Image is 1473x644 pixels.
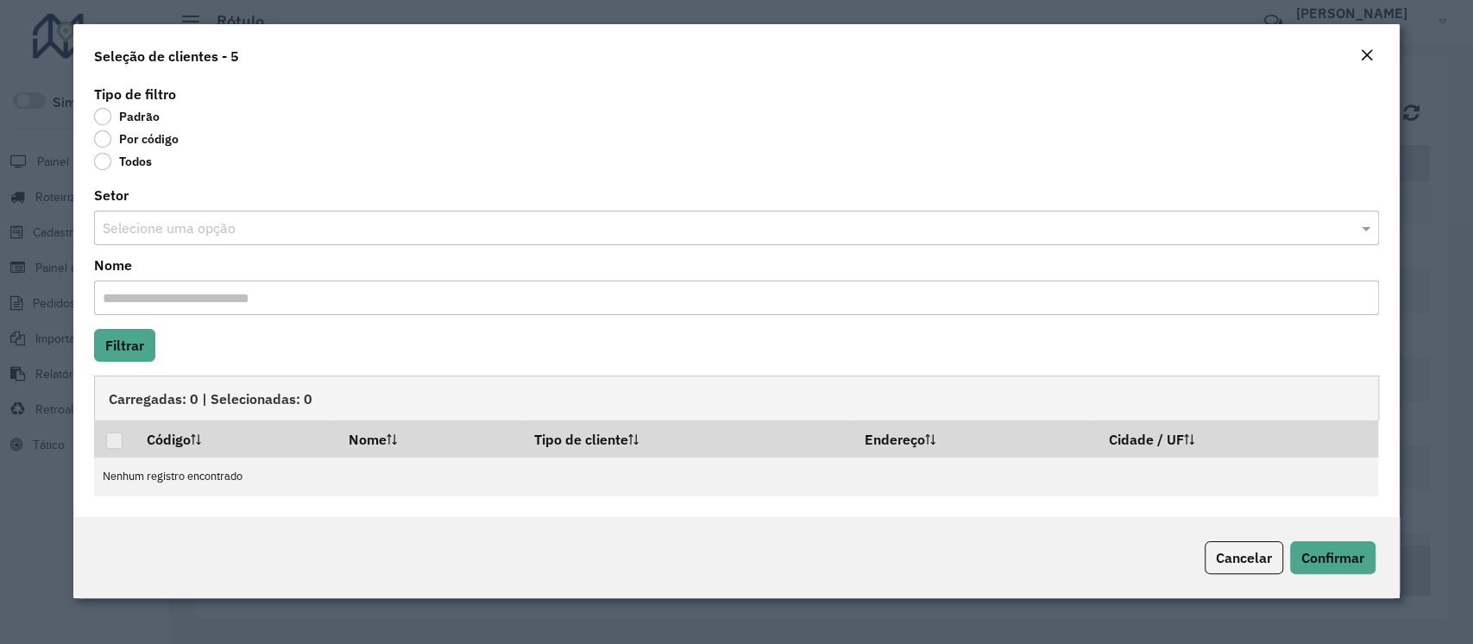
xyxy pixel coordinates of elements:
span: Confirmar [1301,549,1364,566]
span: Cancelar [1216,549,1272,566]
h4: Seleção de clientes - 5 [94,46,239,66]
label: Nome [94,255,132,275]
button: Filtrar [94,329,155,362]
th: Tipo de cliente [522,420,853,457]
button: Close [1355,45,1379,67]
td: Nenhum registro encontrado [94,458,1378,496]
label: Tipo de filtro [94,84,176,104]
label: Todos [94,153,152,170]
label: Setor [94,185,129,205]
button: Confirmar [1290,541,1375,574]
th: Nome [337,420,522,457]
em: Fechar [1360,48,1374,62]
th: Endereço [853,420,1096,457]
div: Carregadas: 0 | Selecionadas: 0 [94,376,1378,420]
label: Por código [94,130,179,148]
button: Cancelar [1205,541,1283,574]
th: Cidade / UF [1097,420,1378,457]
label: Padrão [94,108,160,125]
th: Código [135,420,337,457]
